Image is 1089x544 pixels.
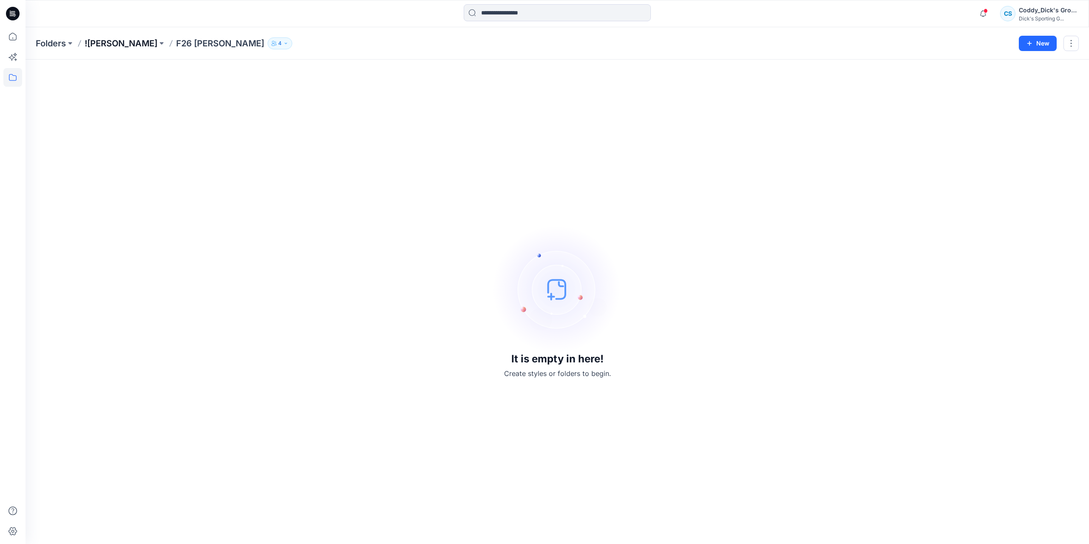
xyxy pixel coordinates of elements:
[176,37,264,49] p: F26 [PERSON_NAME]
[85,37,157,49] a: ![PERSON_NAME]
[504,368,611,379] p: Create styles or folders to begin.
[1019,36,1057,51] button: New
[36,37,66,49] a: Folders
[1019,15,1078,22] div: Dick's Sporting G...
[268,37,292,49] button: 4
[1019,5,1078,15] div: Coddy_Dick's Group
[511,353,604,365] h3: It is empty in here!
[493,225,621,353] img: empty-state-image.svg
[278,39,282,48] p: 4
[1000,6,1015,21] div: CS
